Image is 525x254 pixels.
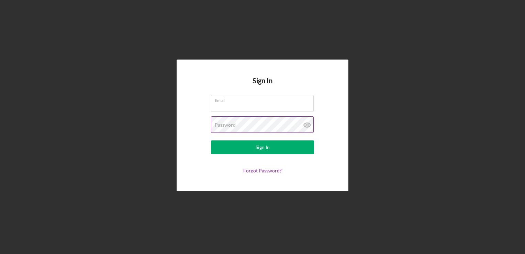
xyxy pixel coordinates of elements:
h4: Sign In [253,77,272,95]
label: Password [215,122,236,128]
label: Email [215,95,314,103]
a: Forgot Password? [243,168,282,173]
button: Sign In [211,140,314,154]
div: Sign In [256,140,270,154]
